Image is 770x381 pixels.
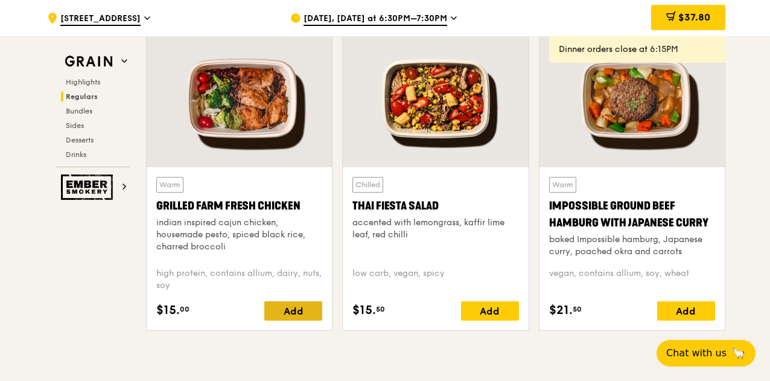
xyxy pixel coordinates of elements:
[549,177,576,193] div: Warm
[61,51,116,72] img: Grain web logo
[66,92,98,101] span: Regulars
[180,304,189,314] span: 00
[731,346,746,360] span: 🦙
[352,267,518,292] div: low carb, vegan, spicy
[559,43,716,56] div: Dinner orders close at 6:15PM
[66,136,94,144] span: Desserts
[66,78,100,86] span: Highlights
[156,301,180,319] span: $15.
[549,197,715,231] div: Impossible Ground Beef Hamburg with Japanese Curry
[678,11,710,23] span: $37.80
[66,107,92,115] span: Bundles
[549,301,573,319] span: $21.
[352,301,376,319] span: $15.
[60,13,141,26] span: [STREET_ADDRESS]
[376,304,385,314] span: 50
[61,174,116,200] img: Ember Smokery web logo
[352,197,518,214] div: Thai Fiesta Salad
[461,301,519,321] div: Add
[352,177,383,193] div: Chilled
[657,340,756,367] button: Chat with us🦙
[156,217,322,253] div: indian inspired cajun chicken, housemade pesto, spiced black rice, charred broccoli
[304,13,447,26] span: [DATE], [DATE] at 6:30PM–7:30PM
[666,346,727,360] span: Chat with us
[264,301,322,321] div: Add
[66,150,86,159] span: Drinks
[549,267,715,292] div: vegan, contains allium, soy, wheat
[352,217,518,241] div: accented with lemongrass, kaffir lime leaf, red chilli
[156,177,183,193] div: Warm
[549,234,715,258] div: baked Impossible hamburg, Japanese curry, poached okra and carrots
[657,301,715,321] div: Add
[156,267,322,292] div: high protein, contains allium, dairy, nuts, soy
[66,121,84,130] span: Sides
[573,304,582,314] span: 50
[156,197,322,214] div: Grilled Farm Fresh Chicken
